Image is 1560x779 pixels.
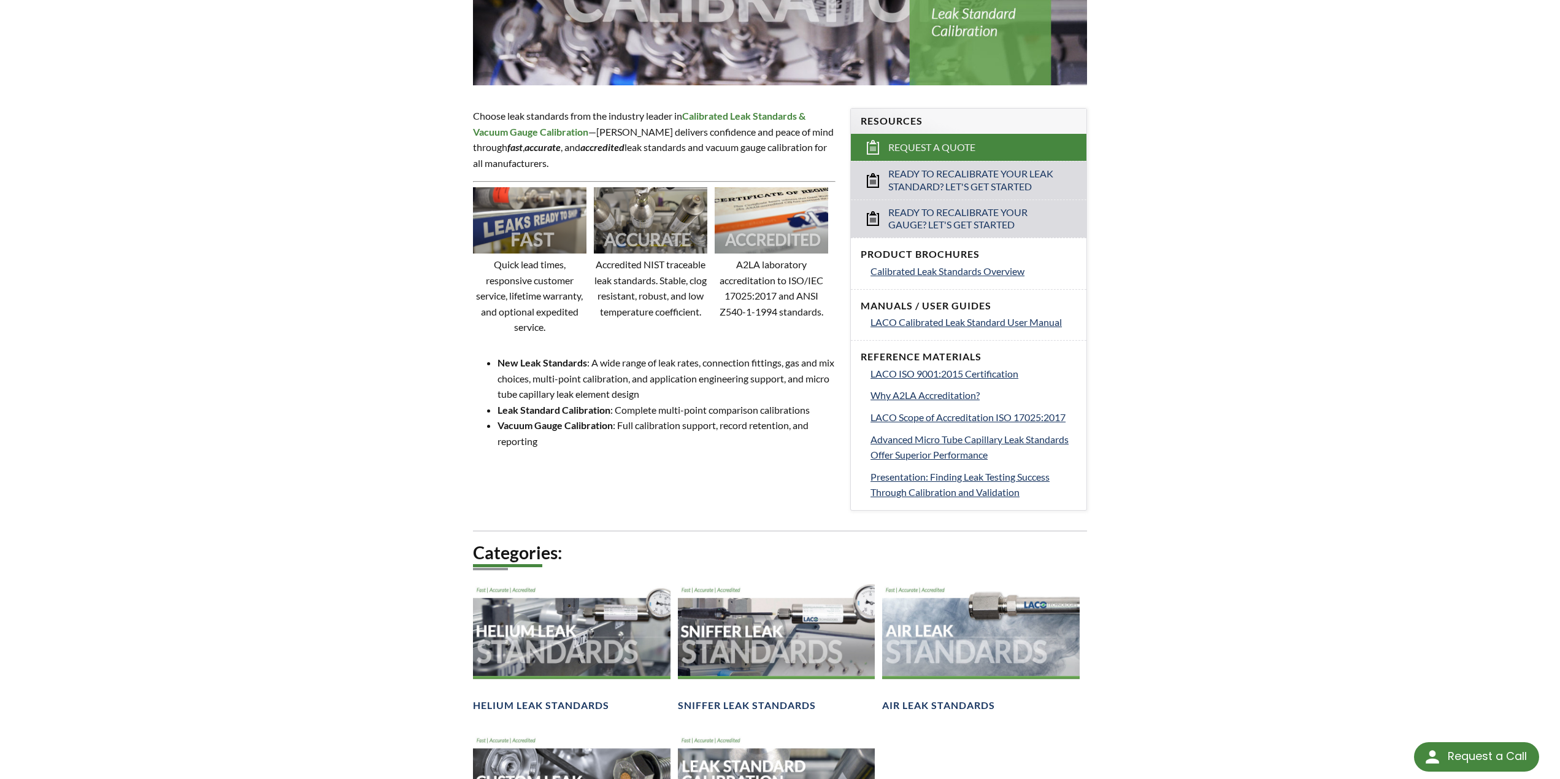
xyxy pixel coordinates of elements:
[861,248,1077,261] h4: Product Brochures
[498,402,836,418] li: : Complete multi-point comparison calibrations
[715,187,828,254] img: Image showing the word ACCREDITED overlaid on it
[524,141,561,153] strong: accurate
[678,581,875,712] a: Sniffer Leak Standards headerSniffer Leak Standards
[851,134,1086,161] a: Request a Quote
[580,141,624,153] em: accredited
[870,314,1077,330] a: LACO Calibrated Leak Standard User Manual
[498,417,836,449] li: : Full calibration support, record retention, and reporting
[861,300,1077,312] h4: Manuals / User Guides
[851,161,1086,200] a: Ready to Recalibrate Your Leak Standard? Let's Get Started
[870,263,1077,279] a: Calibrated Leak Standards Overview
[870,316,1062,328] span: LACO Calibrated Leak Standard User Manual
[498,404,610,416] strong: Leak Standard Calibration
[473,108,836,171] p: Choose leak standards from the industry leader in —[PERSON_NAME] delivers confidence and peace of...
[882,581,1080,712] a: Air Leak Standards headerAir Leak Standards
[473,187,586,254] img: Image showing the word FAST overlaid on it
[1423,747,1442,767] img: round button
[870,469,1077,500] a: Presentation: Finding Leak Testing Success Through Calibration and Validation
[861,115,1077,128] h4: Resources
[870,389,980,401] span: Why A2LA Accreditation?
[498,355,836,402] li: : A wide range of leak rates, connection fittings, gas and mix choices, multi-point calibration, ...
[870,471,1050,498] span: Presentation: Finding Leak Testing Success Through Calibration and Validation
[1448,742,1527,770] div: Request a Call
[870,368,1018,379] span: LACO ISO 9001:2015 Certification
[473,581,670,712] a: Helium Leak Standards headerHelium Leak Standards
[870,409,1077,425] a: LACO Scope of Accreditation ISO 17025:2017
[870,433,1069,461] span: Advanced Micro Tube Capillary Leak Standards Offer Superior Performance
[882,699,995,712] h4: Air Leak Standards
[888,168,1053,193] span: Ready to Recalibrate Your Leak Standard? Let's Get Started
[888,206,1053,232] span: Ready to Recalibrate Your Gauge? Let's Get Started
[851,200,1086,238] a: Ready to Recalibrate Your Gauge? Let's Get Started
[473,699,609,712] h4: Helium Leak Standards
[473,541,1088,564] h2: Categories:
[507,141,523,153] em: fast
[1414,742,1539,772] div: Request a Call
[473,110,805,138] strong: Calibrated Leak Standards & Vacuum Gauge Calibration
[594,187,707,254] img: Image showing the word ACCURATE overlaid on it
[870,387,1077,403] a: Why A2LA Accreditation?
[870,411,1066,423] span: LACO Scope of Accreditation ISO 17025:2017
[715,257,828,319] p: A2LA laboratory accreditation to ISO/IEC 17025:2017 and ANSI Z540-1-1994 standards.
[498,357,587,368] strong: New Leak Standards
[678,699,816,712] h4: Sniffer Leak Standards
[870,265,1024,277] span: Calibrated Leak Standards Overview
[498,419,613,431] strong: Vacuum Gauge Calibration
[594,257,707,319] p: Accredited NIST traceable leak standards. Stable, clog resistant, robust, and low temperature coe...
[473,257,586,335] p: Quick lead times, responsive customer service, lifetime warranty, and optional expedited service.
[861,351,1077,363] h4: Reference Materials
[870,366,1077,382] a: LACO ISO 9001:2015 Certification
[888,141,975,154] span: Request a Quote
[870,432,1077,463] a: Advanced Micro Tube Capillary Leak Standards Offer Superior Performance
